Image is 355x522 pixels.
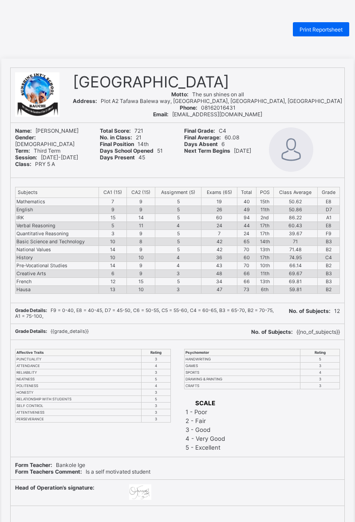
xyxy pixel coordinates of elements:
b: Term: [15,147,30,154]
td: 10 [127,254,155,262]
td: E8 [318,222,340,230]
td: B3 [318,270,340,278]
td: 9 [127,230,155,238]
span: 6 [184,141,225,147]
td: 50.62 [273,198,318,206]
td: 13 [99,286,127,294]
span: [DATE]-[DATE] [15,154,78,161]
td: National Values [16,246,99,254]
td: 26 [201,206,237,214]
span: 45 [100,154,145,161]
td: 14 [127,214,155,222]
td: 4 [155,262,201,270]
span: 12 [289,308,340,314]
td: A1 [318,214,340,222]
td: 5 [155,238,201,246]
span: F9 = 0-40, E8 = 40-45, D7 = 45-50, C6 = 50-55, C5 = 55-60, C4 = 60-65, B3 = 65-70, B2 = 70-75, A1... [15,308,274,319]
td: Hausa [16,286,99,294]
td: 9 [127,262,155,270]
td: 5 [141,396,170,403]
b: No. of Subjects: [289,308,331,314]
span: Is a self motivated student [15,468,150,475]
td: 15 [127,278,155,286]
span: {{grade_details}} [15,328,89,334]
td: HONESTY [16,389,142,396]
b: Head of Operation’s signature: [15,484,95,491]
td: 19 [201,198,237,206]
th: CA1 (15) [99,187,127,198]
b: Days School Opened [100,147,154,154]
td: 86.22 [273,214,318,222]
span: {{no_of_subjects}} [251,328,340,335]
td: 74.95 [273,254,318,262]
td: 2nd [256,214,273,222]
td: 50.86 [273,206,318,214]
b: Grade Details: [15,328,47,334]
td: 47 [201,286,237,294]
b: Gender: [15,134,36,141]
td: 10th [256,262,273,270]
td: B2 [318,286,340,294]
td: 24 [201,222,237,230]
td: 60.43 [273,222,318,230]
b: Total Score: [100,127,131,134]
td: 42 [201,238,237,246]
span: 51 [100,147,163,154]
th: Subjects [16,187,99,198]
td: 34 [201,278,237,286]
td: 13th [256,246,273,254]
b: Days Absent [184,141,218,147]
td: 7 [201,230,237,238]
td: HANDWRITING [185,356,300,363]
b: Motto: [171,91,189,98]
th: Assignment (5) [155,187,201,198]
td: Pre-Vocational Studies [16,262,99,270]
span: [EMAIL_ADDRESS][DOMAIN_NAME] [153,111,262,118]
td: B3 [318,238,340,246]
td: 73 [237,286,256,294]
span: Print Reportsheet [300,26,343,33]
td: 5 [155,198,201,206]
b: Name: [15,127,32,134]
span: [DEMOGRAPHIC_DATA] [15,134,75,147]
td: 1 - Poor [185,408,225,416]
b: Email: [153,111,169,118]
td: 9 [127,198,155,206]
td: 60 [201,214,237,222]
th: CA2 (15) [127,187,155,198]
span: 08162016431 [180,104,236,111]
b: Next Term Begins [184,147,230,154]
b: Address: [73,98,97,104]
td: 71 [273,238,318,246]
td: 5 [155,214,201,222]
b: Final Grade: [184,127,215,134]
td: 7 [99,198,127,206]
td: French [16,278,99,286]
b: No. in Class: [100,134,132,141]
td: 15 [99,214,127,222]
td: 48 [201,270,237,278]
td: 9 [127,206,155,214]
td: 10 [127,286,155,294]
td: Creative Arts [16,270,99,278]
td: B2 [318,262,340,270]
b: Form Teacher: [15,462,52,468]
td: 11th [256,270,273,278]
td: 24 [237,230,256,238]
td: 4 [141,363,170,369]
td: 5 [155,246,201,254]
td: 17th [256,222,273,230]
td: 40 [237,198,256,206]
td: 6 [99,270,127,278]
td: E8 [318,198,340,206]
td: 3 [300,363,340,369]
td: RELIABILITY [16,369,142,376]
td: 9 [127,270,155,278]
th: Psychomotor [185,349,300,356]
th: Rating [141,349,170,356]
td: 36 [201,254,237,262]
td: 5 - Excellent [185,443,225,451]
td: 70 [237,262,256,270]
td: 3 [99,230,127,238]
td: 71.48 [273,246,318,254]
